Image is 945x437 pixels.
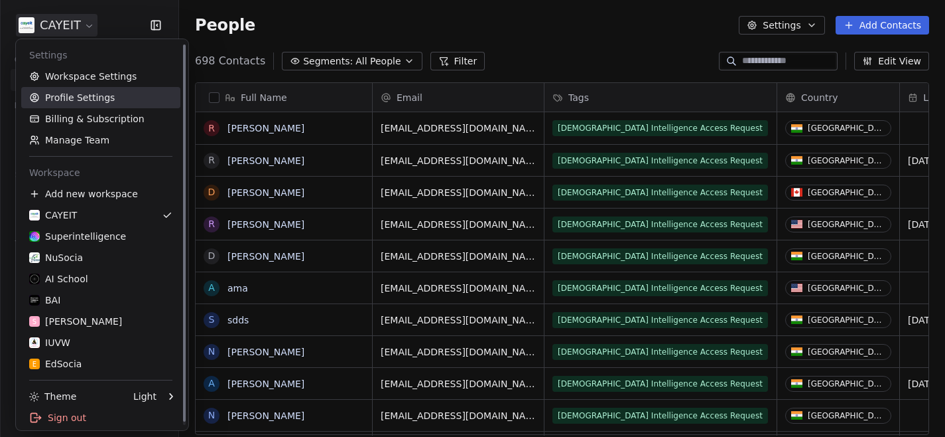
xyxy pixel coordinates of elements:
a: Billing & Subscription [21,108,180,130]
a: Profile Settings [21,87,180,108]
div: AI School [29,272,88,286]
img: VedicU.png [29,337,40,348]
img: sinews%20copy.png [29,231,40,242]
img: 3.png [29,274,40,284]
div: CAYEIT [29,209,77,222]
div: IUVW [29,336,70,349]
img: bar1.webp [29,295,40,306]
span: E [32,359,36,369]
div: EdSocia [29,357,82,371]
div: Superintelligence [29,230,126,243]
a: Workspace Settings [21,66,180,87]
span: S [32,317,36,327]
img: CAYEIT%20Square%20Logo.png [29,210,40,220]
div: Light [133,390,157,403]
div: Theme [29,390,76,403]
div: BAI [29,294,60,307]
div: Workspace [21,162,180,183]
img: LOGO_1_WB.png [29,252,40,263]
div: NuSocia [29,251,83,264]
a: Manage Team [21,130,180,151]
div: Settings [21,44,180,66]
div: [PERSON_NAME] [29,315,122,328]
div: Sign out [21,407,180,428]
div: Add new workspace [21,183,180,205]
